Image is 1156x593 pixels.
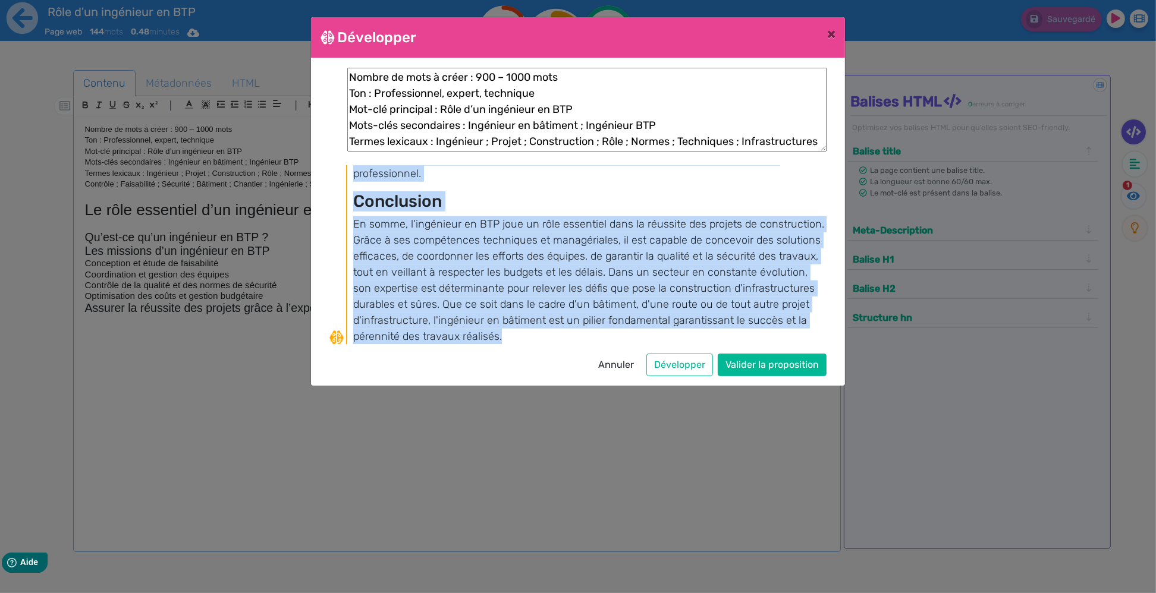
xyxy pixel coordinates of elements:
span: Aide [61,10,78,19]
span: × [827,26,835,42]
p: En somme, l'ingénieur en BTP joue un rôle essentiel dans la réussite des projets de construction.... [353,217,824,343]
button: Développer [646,354,713,376]
button: Valider la proposition [718,354,827,376]
button: Close [818,17,845,51]
h3: Conclusion [353,191,825,212]
button: Annuler [590,354,642,376]
h4: Développer [321,27,416,48]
